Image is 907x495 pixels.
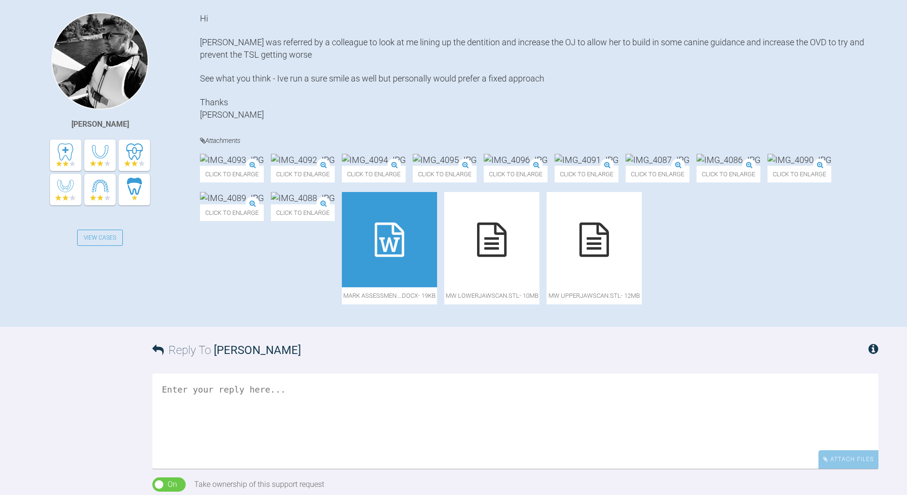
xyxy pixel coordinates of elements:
[342,287,437,304] span: Mark assessmen….docx - 19KB
[200,166,264,182] span: Click to enlarge
[342,154,406,166] img: IMG_4094.JPG
[200,192,264,204] img: IMG_4089.JPG
[484,166,548,182] span: Click to enlarge
[194,478,324,491] div: Take ownership of this support request
[200,135,878,147] h4: Attachments
[555,166,618,182] span: Click to enlarge
[271,154,335,166] img: IMG_4092.JPG
[200,12,878,121] div: Hi [PERSON_NAME] was referred by a colleague to look at me lining up the dentition and increase t...
[697,166,760,182] span: Click to enlarge
[413,166,477,182] span: Click to enlarge
[484,154,548,166] img: IMG_4096.JPG
[214,343,301,357] span: [PERSON_NAME]
[71,118,129,131] div: [PERSON_NAME]
[818,450,878,469] div: Attach Files
[547,287,642,304] span: mw UpperJawScan.stl - 12MB
[555,154,618,166] img: IMG_4091.JPG
[271,204,335,221] span: Click to enlarge
[271,192,335,204] img: IMG_4088.JPG
[200,154,264,166] img: IMG_4093.JPG
[271,166,335,182] span: Click to enlarge
[342,166,406,182] span: Click to enlarge
[152,341,301,359] h3: Reply To
[200,204,264,221] span: Click to enlarge
[626,154,689,166] img: IMG_4087.JPG
[168,478,177,491] div: On
[697,154,760,166] img: IMG_4086.JPG
[626,166,689,182] span: Click to enlarge
[444,287,539,304] span: mw LowerJawScan.stl - 10MB
[767,166,831,182] span: Click to enlarge
[77,230,123,246] a: View Cases
[767,154,831,166] img: IMG_4090.JPG
[51,12,149,110] img: David Birkin
[413,154,477,166] img: IMG_4095.JPG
